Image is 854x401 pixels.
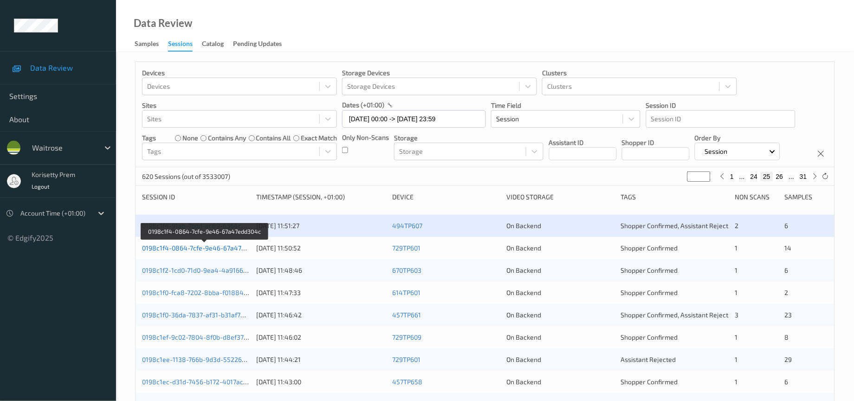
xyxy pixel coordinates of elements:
p: Storage [394,133,543,143]
span: 1 [735,355,738,363]
span: 6 [785,378,789,386]
button: 26 [773,172,786,181]
div: On Backend [506,333,614,342]
div: Timestamp (Session, +01:00) [256,192,386,202]
div: [DATE] 11:50:52 [256,243,386,253]
div: On Backend [506,221,614,230]
label: none [182,133,198,143]
span: 1 [735,289,738,296]
button: 25 [761,172,774,181]
p: dates (+01:00) [342,100,384,110]
span: Shopper Confirmed, Assistant Rejected [621,222,736,230]
div: Video Storage [506,192,614,202]
div: [DATE] 11:48:46 [256,266,386,275]
a: 0198c1f0-fca8-7202-8bba-f0188429e981 [142,289,265,296]
a: 729TP601 [392,355,421,363]
div: On Backend [506,310,614,320]
a: 0198c1f0-36da-7837-af31-b31af7856005 [142,311,263,319]
a: 494TP607 [392,222,422,230]
div: Pending Updates [233,39,282,51]
span: 29 [785,355,792,363]
button: 31 [797,172,810,181]
span: Assistant Rejected [621,355,676,363]
span: 8 [785,333,789,341]
div: Data Review [134,19,192,28]
button: 1 [728,172,737,181]
p: Assistant ID [549,138,617,147]
div: On Backend [506,355,614,364]
button: 24 [748,172,761,181]
span: 2 [785,289,789,296]
span: 1 [735,266,738,274]
label: contains all [256,133,291,143]
span: 6 [785,222,789,230]
a: 457TP658 [392,378,422,386]
button: ... [786,172,797,181]
span: Shopper Confirmed [621,244,678,252]
div: Sessions [168,39,193,52]
a: Pending Updates [233,38,291,51]
div: [DATE] 11:51:27 [256,221,386,230]
div: On Backend [506,243,614,253]
a: 0198c1f4-0864-7cfe-9e46-67a47edd304c [142,244,267,252]
button: ... [737,172,748,181]
span: Shopper Confirmed [621,333,678,341]
div: Non Scans [735,192,778,202]
span: Shopper Confirmed, Assistant Rejected (2) [621,311,746,319]
label: exact match [301,133,337,143]
p: Session ID [646,101,796,110]
a: 0198c1f2-1cd0-71d0-9ea4-4a9166bca9d1 [142,266,264,274]
span: 2 [735,222,739,230]
a: 0198c1ee-1138-766b-9d3d-552267beef90 [142,355,266,363]
span: Shopper Confirmed [621,378,678,386]
p: Tags [142,133,156,143]
span: 23 [785,311,792,319]
p: Order By [695,133,780,143]
a: 0198c1f4-91ab-7bdd-ac89-6364ccb27162 [142,222,265,230]
div: [DATE] 11:47:33 [256,288,386,297]
div: Device [392,192,500,202]
div: [DATE] 11:46:42 [256,310,386,320]
a: 457TP661 [392,311,421,319]
p: Time Field [491,101,640,110]
p: Shopper ID [622,138,690,147]
span: 1 [735,244,738,252]
label: contains any [208,133,246,143]
a: 670TP603 [392,266,421,274]
div: Session ID [142,192,250,202]
p: Storage Devices [342,68,537,78]
a: 614TP601 [392,289,421,296]
div: Tags [621,192,729,202]
span: 1 [735,333,738,341]
a: 729TP609 [392,333,421,341]
div: Catalog [202,39,224,51]
div: On Backend [506,377,614,387]
span: Shopper Confirmed [621,266,678,274]
span: 3 [735,311,739,319]
p: Only Non-Scans [342,133,389,142]
a: 729TP601 [392,244,421,252]
div: Samples [785,192,828,202]
span: Shopper Confirmed [621,289,678,296]
p: Sites [142,101,337,110]
p: Devices [142,68,337,78]
p: 620 Sessions (out of 3533007) [142,172,230,181]
span: 14 [785,244,792,252]
p: Session [702,147,731,156]
span: 1 [735,378,738,386]
a: 0198c1ef-9c02-7804-8f0b-d8ef372b6bc9 [142,333,265,341]
div: On Backend [506,266,614,275]
div: [DATE] 11:46:02 [256,333,386,342]
a: Sessions [168,38,202,52]
a: Samples [135,38,168,51]
div: On Backend [506,288,614,297]
a: Catalog [202,38,233,51]
div: Samples [135,39,159,51]
p: Clusters [542,68,737,78]
a: 0198c1ec-d31d-7456-b172-4017acbc7110 [142,378,263,386]
div: [DATE] 11:43:00 [256,377,386,387]
div: [DATE] 11:44:21 [256,355,386,364]
span: 6 [785,266,789,274]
